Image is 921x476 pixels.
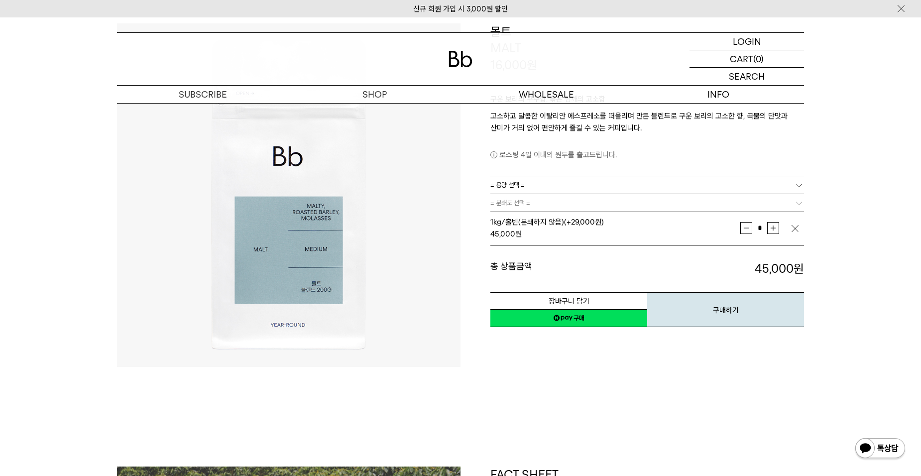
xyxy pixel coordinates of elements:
[632,86,804,103] p: INFO
[490,230,515,238] strong: 45,000
[755,261,804,276] strong: 45,000
[647,292,804,327] button: 구매하기
[289,86,460,103] a: SHOP
[117,23,460,367] img: 몰트
[730,50,753,67] p: CART
[794,261,804,276] b: 원
[490,218,604,227] span: 1kg/홀빈(분쇄하지 않음) (+29,000원)
[733,33,761,50] p: LOGIN
[854,437,906,461] img: 카카오톡 채널 1:1 채팅 버튼
[790,224,800,234] img: 삭제
[117,86,289,103] a: SUBSCRIBE
[490,292,647,310] button: 장바구니 담기
[490,110,804,134] p: 고소하고 달콤한 이탈리안 에스프레소를 떠올리며 만든 블렌드로 구운 보리의 고소한 향, 곡물의 단맛과 산미가 거의 없어 편안하게 즐길 수 있는 커피입니다.
[767,222,779,234] button: 증가
[460,86,632,103] p: WHOLESALE
[740,222,752,234] button: 감소
[490,228,740,240] div: 원
[490,176,525,194] span: = 용량 선택 =
[490,260,647,277] dt: 총 상품금액
[449,51,472,67] img: 로고
[690,33,804,50] a: LOGIN
[490,309,647,327] a: 새창
[753,50,764,67] p: (0)
[413,4,508,13] a: 신규 회원 가입 시 3,000원 할인
[690,50,804,68] a: CART (0)
[490,194,530,212] span: = 분쇄도 선택 =
[490,149,804,161] p: 로스팅 4일 이내의 원두를 출고드립니다.
[729,68,765,85] p: SEARCH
